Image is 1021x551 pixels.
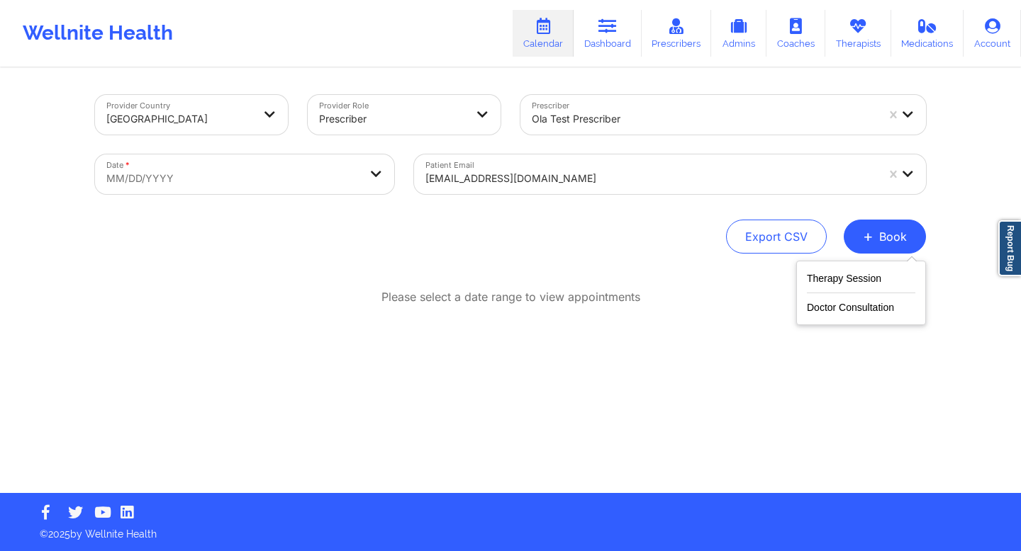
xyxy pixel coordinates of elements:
button: Export CSV [726,220,827,254]
p: Please select a date range to view appointments [381,289,640,305]
a: Coaches [766,10,825,57]
a: Account [964,10,1021,57]
a: Prescribers [642,10,712,57]
button: Doctor Consultation [807,293,915,316]
div: [EMAIL_ADDRESS][DOMAIN_NAME] [425,163,876,194]
a: Calendar [513,10,574,57]
a: Report Bug [998,220,1021,276]
button: Therapy Session [807,270,915,293]
div: [GEOGRAPHIC_DATA] [106,103,252,135]
div: Prescriber [319,103,465,135]
a: Admins [711,10,766,57]
div: Ola Test Prescriber [532,103,876,135]
p: © 2025 by Wellnite Health [30,517,991,541]
span: + [863,232,874,240]
button: +Book [844,220,926,254]
a: Medications [891,10,964,57]
a: Therapists [825,10,891,57]
a: Dashboard [574,10,642,57]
